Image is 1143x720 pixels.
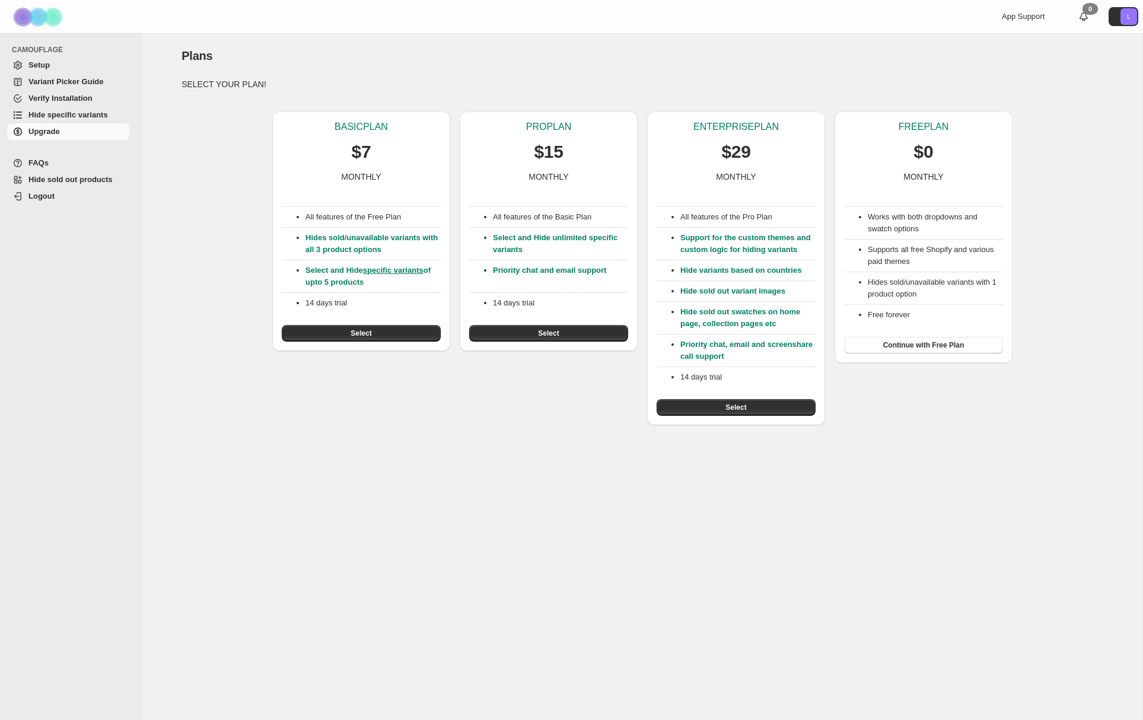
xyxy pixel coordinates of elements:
p: MONTHLY [528,171,568,183]
a: specific variants [363,266,424,275]
span: Variant Picker Guide [28,77,103,86]
p: $7 [352,140,371,164]
span: Logout [28,192,55,200]
p: Support for the custom themes and custom logic for hiding variants [680,232,816,256]
p: $15 [534,140,563,164]
p: MONTHLY [341,171,381,183]
button: Avatar with initials L [1109,7,1138,26]
a: Logout [7,188,129,205]
a: Verify Installation [7,90,129,107]
p: Select and Hide unlimited specific variants [493,232,628,256]
button: Select [469,325,628,342]
p: 14 days trial [305,297,441,309]
p: All features of the Basic Plan [493,211,628,223]
li: Free forever [868,309,1003,321]
button: Select [282,325,441,342]
span: FAQs [28,158,49,167]
p: All features of the Pro Plan [680,211,816,223]
p: $0 [914,140,934,164]
p: Priority chat, email and screenshare call support [680,339,816,362]
p: Hides sold/unavailable variants with all 3 product options [305,232,441,256]
a: 0 [1078,11,1090,23]
img: Camouflage [9,1,69,33]
p: 14 days trial [493,297,628,309]
button: Select [657,399,816,416]
p: Priority chat and email support [493,265,628,288]
button: Continue with Free Plan [844,337,1003,353]
p: MONTHLY [903,171,943,183]
a: FAQs [7,155,129,171]
span: Plans [182,49,212,62]
p: MONTHLY [716,171,756,183]
span: App Support [1002,12,1045,21]
p: FREE PLAN [899,121,948,133]
li: Works with both dropdowns and swatch options [868,211,1003,235]
p: 14 days trial [680,371,816,383]
span: Continue with Free Plan [883,340,964,350]
p: PRO PLAN [526,121,571,133]
span: Select [351,329,371,338]
span: Hide sold out products [28,175,113,184]
span: Upgrade [28,127,60,136]
p: BASIC PLAN [335,121,388,133]
a: Hide specific variants [7,107,129,123]
text: L [1127,13,1131,20]
span: CAMOUFLAGE [12,45,134,55]
li: Supports all free Shopify and various paid themes [868,244,1003,267]
p: Hide sold out variant images [680,285,816,297]
a: Variant Picker Guide [7,74,129,90]
p: Hide sold out swatches on home page, collection pages etc [680,306,816,330]
span: Select [725,403,746,412]
p: ENTERPRISE PLAN [693,121,779,133]
p: $29 [721,140,750,164]
li: Hides sold/unavailable variants with 1 product option [868,276,1003,300]
p: Hide variants based on countries [680,265,816,276]
p: All features of the Free Plan [305,211,441,223]
span: Hide specific variants [28,110,108,119]
span: Verify Installation [28,94,93,103]
span: Select [538,329,559,338]
a: Hide sold out products [7,171,129,188]
span: Avatar with initials L [1120,8,1137,25]
a: Upgrade [7,123,129,140]
span: Setup [28,60,50,69]
div: 0 [1082,3,1098,15]
p: Select and Hide of upto 5 products [305,265,441,288]
p: SELECT YOUR PLAN! [182,78,1103,90]
a: Setup [7,57,129,74]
